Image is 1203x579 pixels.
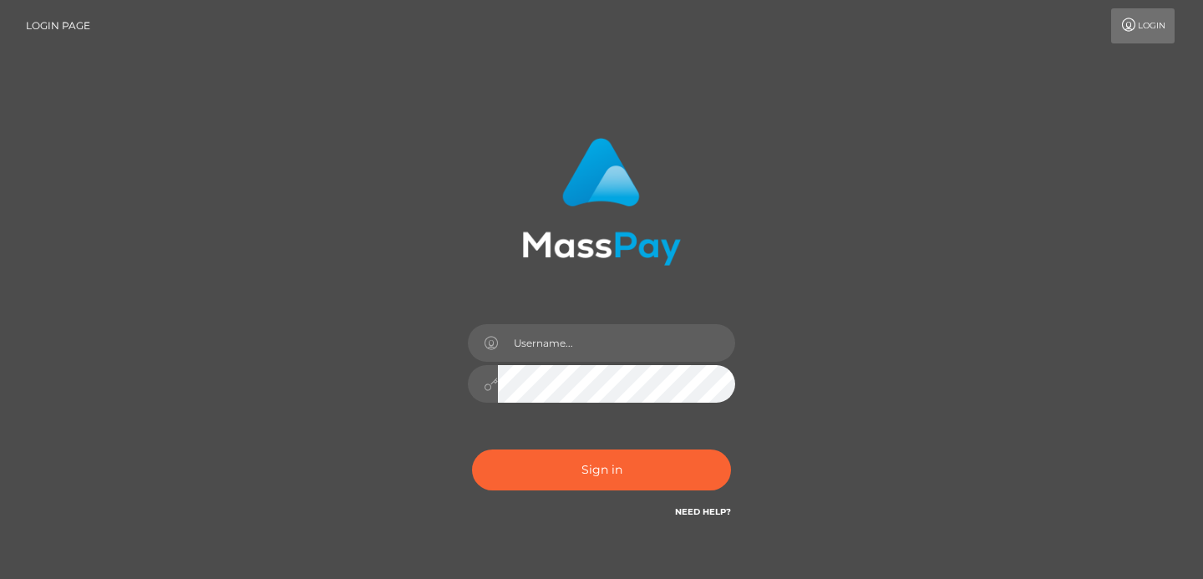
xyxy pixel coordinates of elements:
[522,138,681,266] img: MassPay Login
[472,449,731,490] button: Sign in
[675,506,731,517] a: Need Help?
[1111,8,1175,43] a: Login
[498,324,735,362] input: Username...
[26,8,90,43] a: Login Page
